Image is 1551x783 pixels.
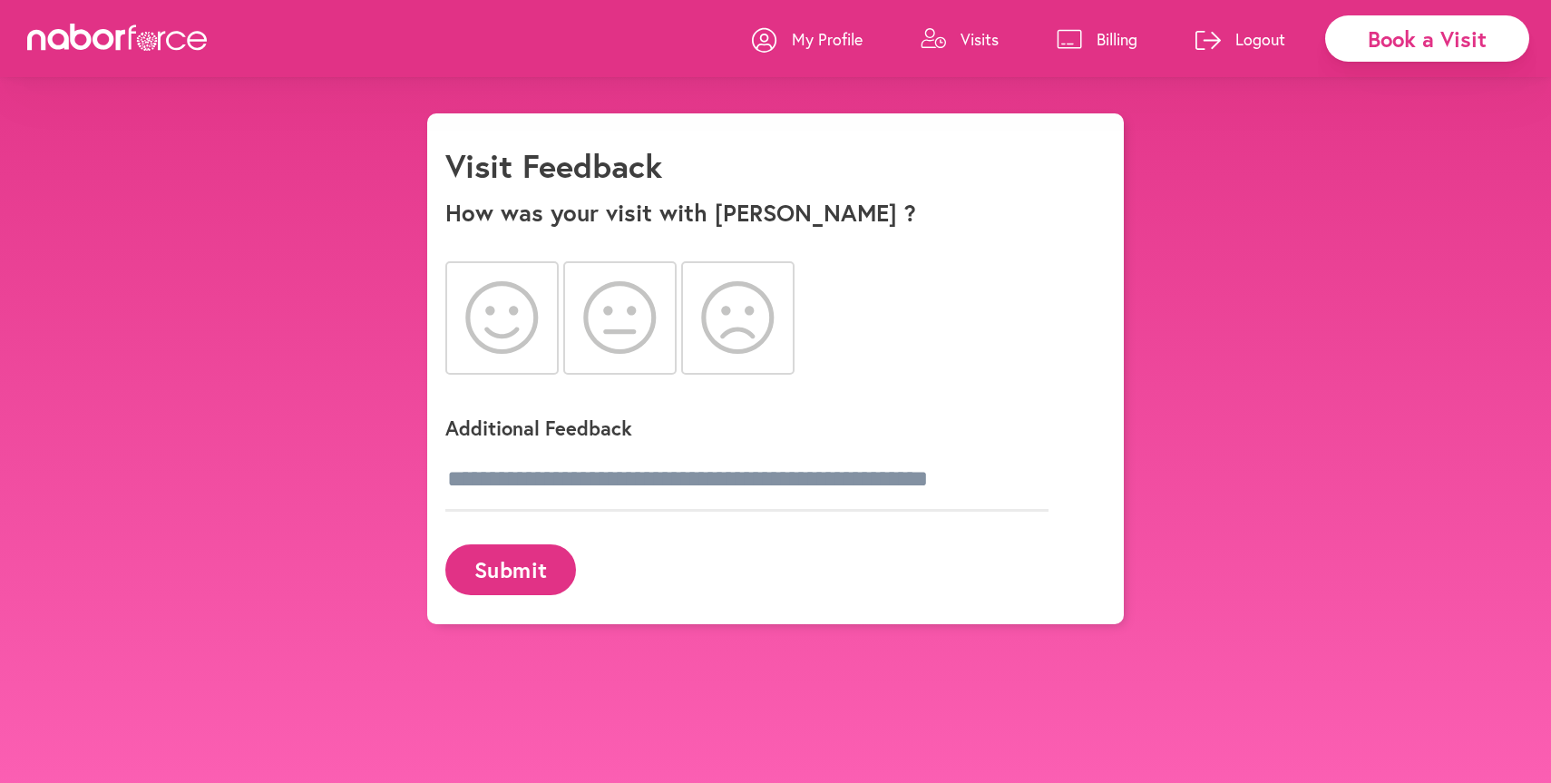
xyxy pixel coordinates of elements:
[445,544,576,594] button: Submit
[445,415,1080,441] p: Additional Feedback
[445,146,662,185] h1: Visit Feedback
[1195,12,1285,66] a: Logout
[752,12,863,66] a: My Profile
[961,28,999,50] p: Visits
[792,28,863,50] p: My Profile
[1057,12,1137,66] a: Billing
[445,199,1106,227] p: How was your visit with [PERSON_NAME] ?
[1235,28,1285,50] p: Logout
[1097,28,1137,50] p: Billing
[1325,15,1529,62] div: Book a Visit
[921,12,999,66] a: Visits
